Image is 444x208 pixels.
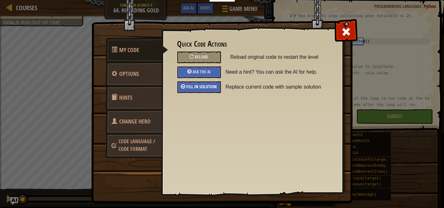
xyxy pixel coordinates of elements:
[193,69,211,75] span: Ask the AI
[195,54,208,60] span: Reload
[230,51,327,63] span: Reload original code to restart the level
[177,40,327,48] h3: Quick Code Actions
[120,117,151,125] span: Choose hero, language
[120,46,140,54] span: Quick Code Actions
[226,81,332,93] span: Replace current code with sample solution
[177,66,221,78] div: Ask the AI
[106,38,168,63] a: My Code
[106,62,162,86] a: Options
[120,94,133,102] span: Hints
[226,66,332,78] span: Need a hint? You can ask the AI for help.
[177,51,221,63] div: Reload original code to restart the level
[177,81,221,93] div: Fill in solution
[187,84,217,90] span: Fill in solution
[119,138,155,152] span: Choose hero, language
[120,70,139,78] span: Configure settings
